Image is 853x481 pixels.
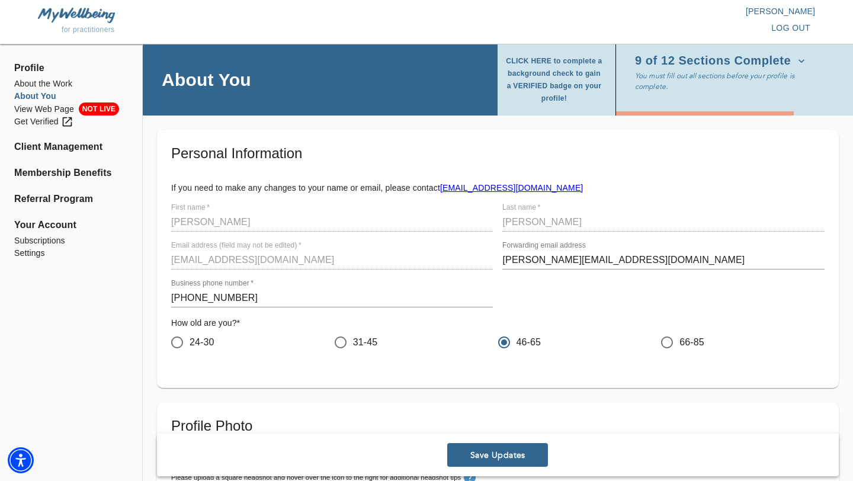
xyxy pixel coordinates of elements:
[14,218,128,232] span: Your Account
[452,450,543,461] span: Save Updates
[517,335,541,349] span: 46-65
[171,242,302,249] label: Email address (field may not be edited)
[771,21,810,36] span: log out
[679,335,704,349] span: 66-85
[447,443,548,467] button: Save Updates
[635,70,820,92] p: You must fill out all sections before your profile is complete.
[171,204,210,211] label: First name
[426,5,815,17] p: [PERSON_NAME]
[14,166,128,180] a: Membership Benefits
[171,144,825,163] h5: Personal Information
[171,317,825,330] h6: How old are you? *
[171,416,825,435] h5: Profile Photo
[38,8,115,23] img: MyWellbeing
[62,25,115,34] span: for practitioners
[162,69,251,91] h4: About You
[14,78,128,90] a: About the Work
[14,102,128,116] a: View Web PageNOT LIVE
[502,242,586,249] label: Forwarding email address
[505,55,604,105] span: CLICK HERE to complete a background check to gain a VERIFIED badge on your profile!
[14,247,128,259] a: Settings
[14,90,128,102] a: About You
[353,335,378,349] span: 31-45
[14,192,128,206] a: Referral Program
[171,474,461,481] small: Please upload a square headshot and hover over the icon to the right for additional headshot tips
[635,55,805,67] span: 9 of 12 Sections Complete
[767,17,815,39] button: log out
[171,280,254,287] label: Business phone number
[14,235,128,247] a: Subscriptions
[14,102,128,116] li: View Web Page
[502,204,540,211] label: Last name
[79,102,119,116] span: NOT LIVE
[14,116,128,128] a: Get Verified
[14,116,73,128] div: Get Verified
[8,447,34,473] div: Accessibility Menu
[505,52,608,108] button: CLICK HERE to complete a background check to gain a VERIFIED badge on your profile!
[14,61,128,75] span: Profile
[440,183,583,193] a: [EMAIL_ADDRESS][DOMAIN_NAME]
[635,52,810,70] button: 9 of 12 Sections Complete
[190,335,214,349] span: 24-30
[14,140,128,154] a: Client Management
[171,182,825,194] p: If you need to make any changes to your name or email, please contact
